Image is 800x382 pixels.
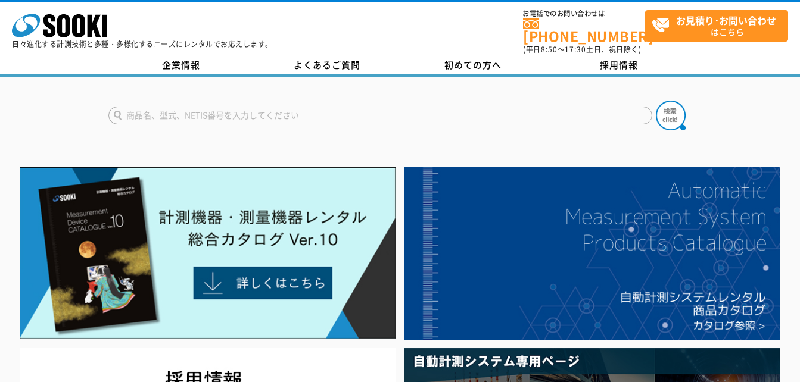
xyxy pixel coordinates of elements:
a: お見積り･お問い合わせはこちら [645,10,788,42]
span: お電話でのお問い合わせは [523,10,645,17]
span: 17:30 [565,44,586,55]
strong: お見積り･お問い合わせ [676,13,776,27]
input: 商品名、型式、NETIS番号を入力してください [108,107,652,124]
a: よくあるご質問 [254,57,400,74]
img: btn_search.png [656,101,686,130]
img: 自動計測システムカタログ [404,167,780,341]
span: はこちら [652,11,787,40]
a: 初めての方へ [400,57,546,74]
img: Catalog Ver10 [20,167,396,340]
span: (平日 ～ 土日、祝日除く) [523,44,641,55]
a: [PHONE_NUMBER] [523,18,645,43]
p: 日々進化する計測技術と多種・多様化するニーズにレンタルでお応えします。 [12,40,273,48]
span: 初めての方へ [444,58,502,71]
a: 企業情報 [108,57,254,74]
span: 8:50 [541,44,558,55]
a: 採用情報 [546,57,692,74]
